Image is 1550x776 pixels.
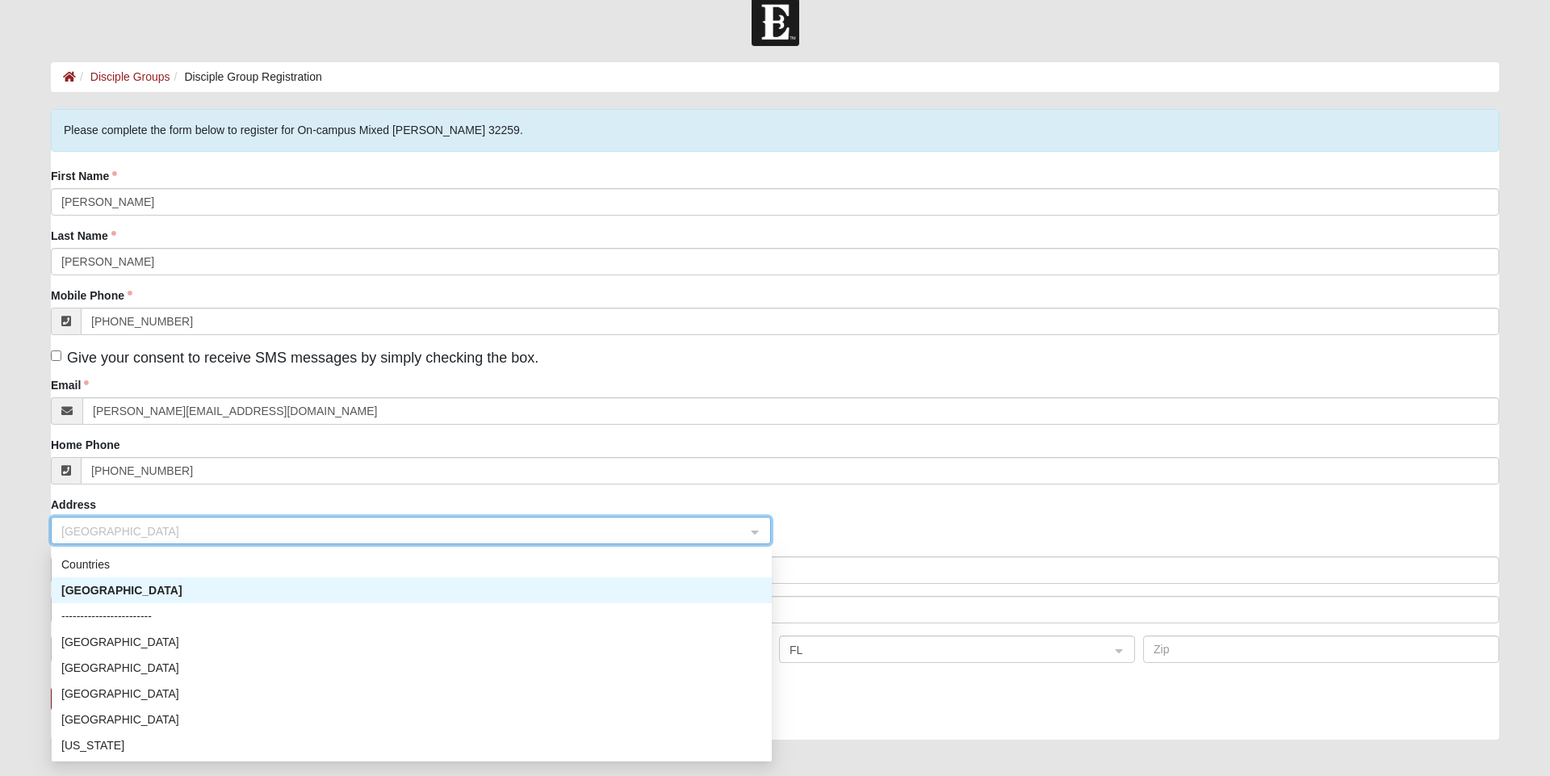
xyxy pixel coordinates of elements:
input: City [51,635,771,663]
input: Address Line 1 [51,556,1499,584]
label: First Name [51,168,117,184]
div: Countries [61,556,762,573]
div: Albania [52,681,772,707]
span: United States [61,522,731,540]
label: Last Name [51,228,116,244]
div: Aland Islands [52,655,772,681]
span: Give your consent to receive SMS messages by simply checking the box. [67,350,538,366]
div: Afghanistan [52,629,772,655]
div: [GEOGRAPHIC_DATA] [61,581,762,599]
input: Give your consent to receive SMS messages by simply checking the box. [51,350,61,361]
div: Countries [52,552,772,577]
button: Register [51,687,107,711]
label: Email [51,377,89,393]
div: [GEOGRAPHIC_DATA] [61,633,762,651]
div: [GEOGRAPHIC_DATA] [61,711,762,728]
label: Mobile Phone [51,287,132,304]
div: ------------------------ [61,607,762,625]
input: Address Line 2 [51,596,1499,623]
div: ------------------------ [52,603,772,629]
div: Algeria [52,707,772,732]
div: [GEOGRAPHIC_DATA] [61,659,762,677]
div: Please complete the form below to register for On-campus Mixed [PERSON_NAME] 32259. [51,109,1499,152]
label: Address [51,497,96,513]
div: United States [52,577,772,603]
div: [US_STATE] [61,736,762,754]
div: [GEOGRAPHIC_DATA] [61,685,762,703]
input: Zip [1143,635,1499,663]
span: FL [790,641,1095,659]
li: Disciple Group Registration [170,69,322,86]
label: Home Phone [51,437,120,453]
a: Disciple Groups [90,70,170,83]
div: American Samoa [52,732,772,758]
